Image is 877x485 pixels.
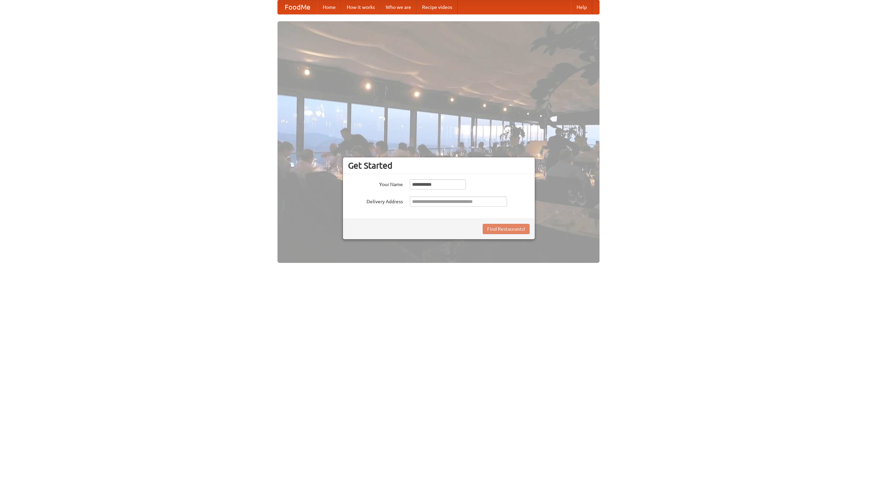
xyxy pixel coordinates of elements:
a: Home [317,0,341,14]
a: How it works [341,0,380,14]
label: Your Name [348,179,403,188]
a: Who we are [380,0,417,14]
h3: Get Started [348,160,530,171]
a: Help [571,0,592,14]
a: Recipe videos [417,0,458,14]
label: Delivery Address [348,196,403,205]
button: Find Restaurants! [483,224,530,234]
a: FoodMe [278,0,317,14]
